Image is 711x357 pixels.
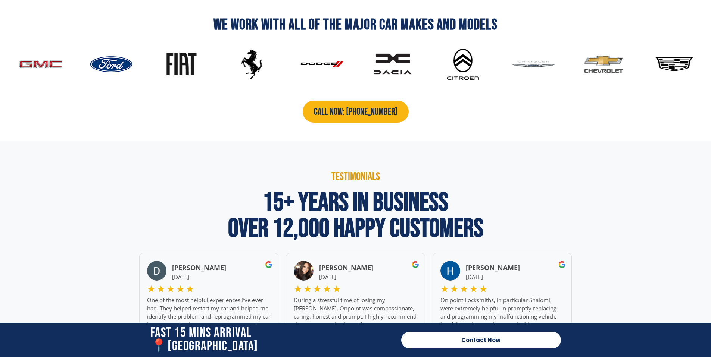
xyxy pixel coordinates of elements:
[440,284,449,294] i: ★
[319,264,418,272] h3: [PERSON_NAME]
[460,284,468,294] i: ★
[172,272,271,282] p: [DATE]
[147,284,194,294] div: 5/5
[135,171,576,182] p: Testimonials
[90,45,132,83] img: Automotive Lockout 35
[303,284,312,294] i: ★
[294,296,417,337] p: During a stressful time of losing my [PERSON_NAME], Onpoint was compassionate, caring, honest and...
[440,296,564,337] p: On point Locksmiths, in particular Shalomi, were extremely helpful in promptly replacing and prog...
[294,284,302,294] i: ★
[157,284,165,294] i: ★
[146,45,217,86] div: 35 / 59
[466,264,564,272] h3: [PERSON_NAME]
[303,101,409,123] a: Call Now: [PHONE_NUMBER]
[294,284,341,294] div: 5/5
[333,284,341,294] i: ★
[4,45,707,86] div: Image Carousel
[440,261,460,281] img: Automotive Lockout 69
[176,284,184,294] i: ★
[147,296,271,337] p: One of the most helpful experiences I’ve ever had. They helped restart my car and helped me ident...
[294,261,314,281] img: Automotive Lockout 68
[401,332,561,348] a: Contact Now
[147,284,155,294] i: ★
[323,284,331,294] i: ★
[6,45,76,86] div: 33 / 59
[216,45,287,86] div: 36 / 59
[19,45,62,83] img: Automotive Lockout 34
[319,272,418,282] p: [DATE]
[466,272,564,282] p: [DATE]
[479,284,487,294] i: ★
[135,190,576,242] h2: 15+ Years In Business Over 12,000 Happy Customers
[440,284,487,294] div: 5/5
[160,45,203,83] img: Automotive Lockout 36
[4,18,707,32] h4: We Work With All Of The Major Car Makes And Models
[172,264,271,272] h3: [PERSON_NAME]
[470,284,478,294] i: ★
[314,106,397,118] span: Call Now: [PHONE_NUMBER]
[461,337,500,343] span: Contact Now
[450,284,458,294] i: ★
[76,45,146,86] div: 34 / 59
[313,284,321,294] i: ★
[166,284,175,294] i: ★
[147,261,167,281] img: Automotive Lockout 67
[186,284,194,294] i: ★
[150,326,394,353] h2: Fast 15 Mins Arrival 📍[GEOGRAPHIC_DATA]
[230,45,273,83] img: Automotive Lockout 37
